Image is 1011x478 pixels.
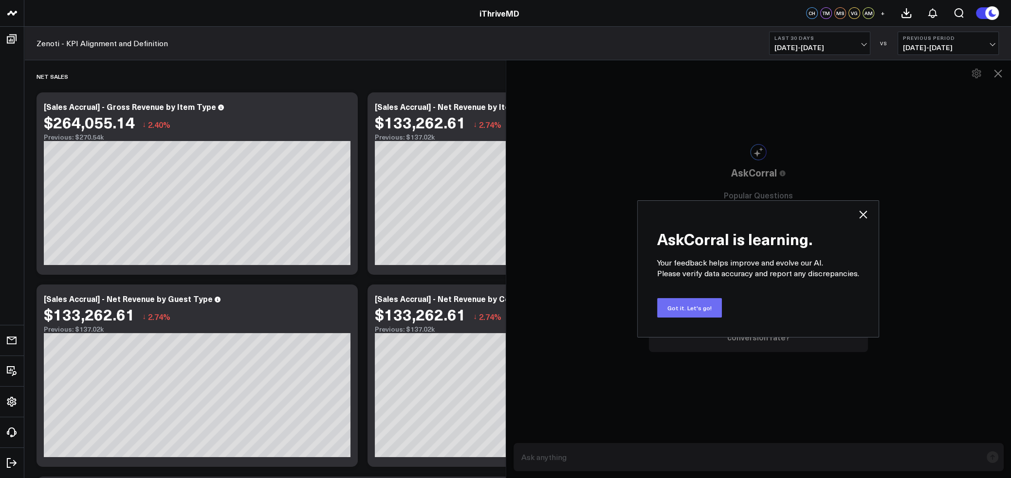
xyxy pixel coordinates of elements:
[657,257,859,279] p: Your feedback helps improve and evolve our AI. Please verify data accuracy and report any discrep...
[479,119,501,130] span: 2.74%
[44,113,135,131] div: $264,055.14
[375,305,466,323] div: $133,262.61
[903,44,993,52] span: [DATE] - [DATE]
[37,38,168,49] a: Zenoti - KPI Alignment and Definition
[881,10,885,17] span: +
[473,118,477,131] span: ↓
[875,40,893,46] div: VS
[44,133,350,141] div: Previous: $270.54k
[820,7,832,19] div: TM
[877,7,888,19] button: +
[834,7,846,19] div: MS
[769,32,870,55] button: Last 30 Days[DATE]-[DATE]
[142,310,146,323] span: ↓
[473,310,477,323] span: ↓
[44,305,135,323] div: $133,262.61
[774,35,865,41] b: Last 30 Days
[479,311,501,322] span: 2.74%
[375,101,538,112] div: [Sales Accrual] - Net Revenue by Item Type
[375,325,681,333] div: Previous: $137.02k
[657,220,859,248] h2: AskCorral is learning.
[37,65,68,88] div: Net Sales
[148,311,170,322] span: 2.74%
[375,293,526,304] div: [Sales Accrual] - Net Revenue by Center
[142,118,146,131] span: ↓
[863,7,874,19] div: AM
[44,293,213,304] div: [Sales Accrual] - Net Revenue by Guest Type
[44,325,350,333] div: Previous: $137.02k
[148,119,170,130] span: 2.40%
[903,35,993,41] b: Previous Period
[44,101,216,112] div: [Sales Accrual] - Gross Revenue by Item Type
[806,7,818,19] div: CH
[375,133,681,141] div: Previous: $137.02k
[774,44,865,52] span: [DATE] - [DATE]
[848,7,860,19] div: VG
[479,8,519,18] a: iThriveMD
[898,32,999,55] button: Previous Period[DATE]-[DATE]
[657,298,722,318] button: Got it. Let's go!
[375,113,466,131] div: $133,262.61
